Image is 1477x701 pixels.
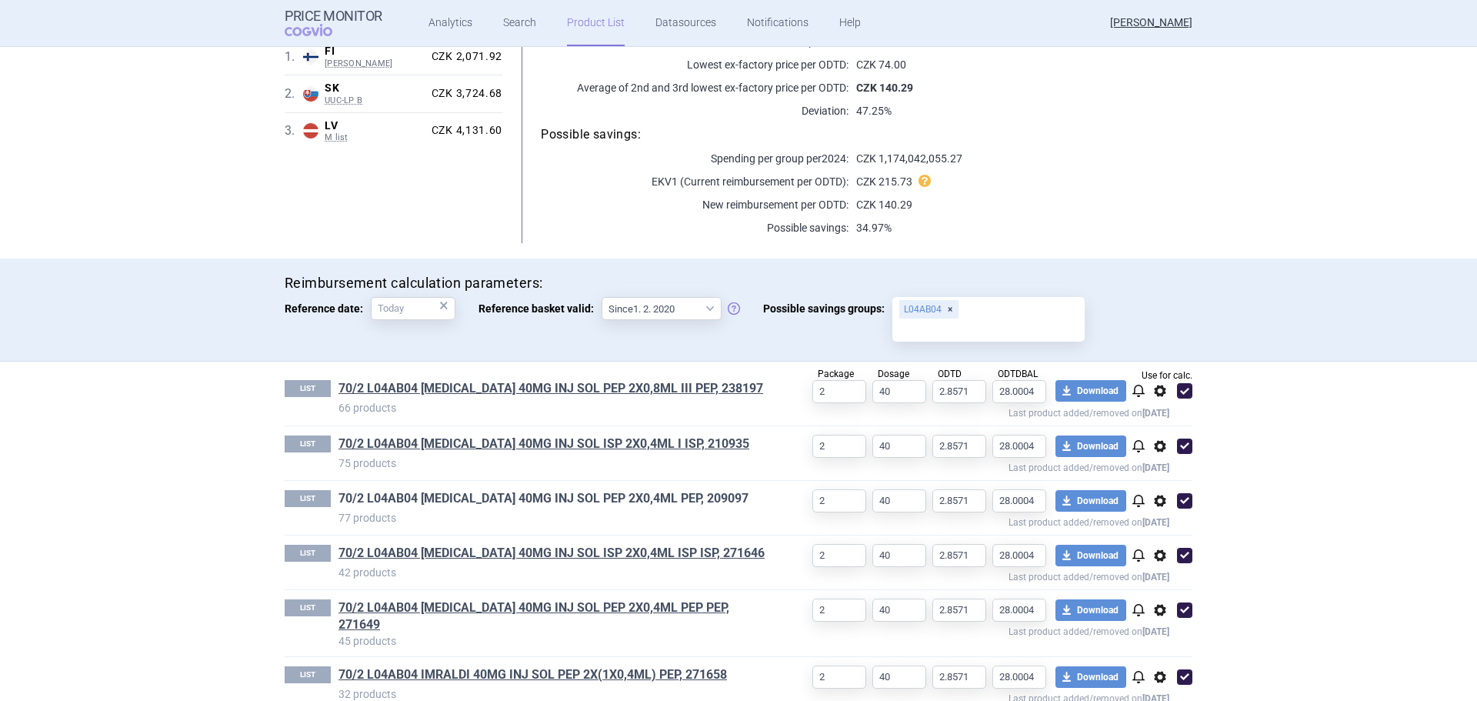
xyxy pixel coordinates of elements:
span: Dosage [878,369,909,379]
span: SK [325,82,425,95]
p: EKV1 (Current reimbursement per ODTD): [541,174,849,189]
p: Last product added/removed on [765,459,1169,473]
p: Deviation: [541,103,849,119]
p: 42 products [338,565,765,580]
h1: 70/2 L04AB04 HUMIRA 40MG INJ SOL ISP 2X0,4ML I ISP, 210935 [338,436,765,456]
span: 3 . [285,122,303,140]
h5: Possible savings: [541,126,1192,143]
span: ODTDBAL [998,369,1038,379]
h1: 70/2 L04AB04 HYRIMOZ 40MG INJ SOL ISP 2X0,4ML ISP ISP, 271646 [338,545,765,565]
span: Package [818,369,854,379]
h1: 70/2 L04AB04 HULIO 40MG INJ SOL PEP 2X0,8ML III PEP, 238197 [338,380,765,400]
div: L04AB04 [899,300,959,319]
strong: [DATE] [1142,626,1169,637]
a: 70/2 L04AB04 [MEDICAL_DATA] 40MG INJ SOL PEP 2X0,4ML PEP PEP, 271649 [338,599,765,633]
span: COGVIO [285,24,354,36]
p: LIST [285,666,331,683]
div: CZK 3,724.68 [425,87,502,101]
input: Possible savings groups:L04AB04 [898,320,1079,340]
a: 70/2 L04AB04 [MEDICAL_DATA] 40MG INJ SOL PEP 2X0,8ML III PEP, 238197 [338,380,763,397]
span: Reference basket valid: [478,297,602,320]
p: 66 products [338,400,765,416]
p: CZK 1,174,042,055.27 [849,151,1192,166]
h4: Reimbursement calculation parameters: [285,274,1192,293]
button: Download [1055,490,1126,512]
p: LIST [285,436,331,452]
p: Last product added/removed on [765,623,1169,637]
h1: 70/2 L04AB04 HUMIRA 40MG INJ SOL PEP 2X0,4ML PEP, 209097 [338,490,765,510]
strong: [DATE] [1142,572,1169,582]
p: Possible savings: [541,220,849,235]
strong: Price Monitor [285,8,382,24]
p: CZK 215.73 [849,174,1192,189]
button: Download [1055,599,1126,621]
strong: [DATE] [1142,462,1169,473]
button: Download [1055,380,1126,402]
strong: [DATE] [1142,408,1169,419]
div: × [439,297,448,314]
span: [PERSON_NAME] [325,58,425,69]
p: 47.25% [849,103,1192,119]
span: Reference date: [285,297,371,320]
div: CZK 4,131.60 [425,124,502,138]
span: Use for calc. [1142,371,1192,380]
span: ODTD [938,369,962,379]
p: CZK 140.29 [849,197,1192,212]
a: 70/2 L04AB04 IMRALDI 40MG INJ SOL PEP 2X(1X0,4ML) PEP, 271658 [338,666,727,683]
p: LIST [285,545,331,562]
a: 70/2 L04AB04 [MEDICAL_DATA] 40MG INJ SOL ISP 2X0,4ML ISP ISP, 271646 [338,545,765,562]
button: Download [1055,545,1126,566]
p: 75 products [338,456,765,471]
a: 70/2 L04AB04 [MEDICAL_DATA] 40MG INJ SOL PEP 2X0,4ML PEP, 209097 [338,490,749,507]
button: Download [1055,436,1126,457]
select: Reference basket valid: [602,297,722,320]
p: Spending per group per 2024 : [541,151,849,166]
p: Lowest ex-factory price per ODTD: [541,57,849,72]
p: LIST [285,599,331,616]
input: Reference date:× [371,297,455,320]
img: Latvia [303,123,318,139]
span: M list [325,132,425,143]
button: Download [1055,666,1126,688]
img: Finland [303,49,318,65]
p: LIST [285,380,331,397]
strong: CZK 140.29 [856,82,913,94]
p: CZK 74.00 [849,57,1192,72]
p: Last product added/removed on [765,404,1169,419]
a: 70/2 L04AB04 [MEDICAL_DATA] 40MG INJ SOL ISP 2X0,4ML I ISP, 210935 [338,436,749,452]
span: UUC-LP B [325,95,425,106]
span: FI [325,45,425,58]
img: Slovakia [303,86,318,102]
p: 45 products [338,633,765,649]
h1: 70/2 L04AB04 IMRALDI 40MG INJ SOL PEP 2X(1X0,4ML) PEP, 271658 [338,666,765,686]
p: LIST [285,490,331,507]
span: Possible savings groups: [763,297,892,320]
div: CZK 2,071.92 [425,50,502,64]
p: Average of 2nd and 3rd lowest ex-factory price per ODTD: [541,80,849,95]
strong: [DATE] [1142,517,1169,528]
p: 34.97% [849,220,1192,235]
p: Last product added/removed on [765,568,1169,582]
span: 2 . [285,85,303,103]
span: LV [325,119,425,133]
a: Price MonitorCOGVIO [285,8,382,38]
p: New reimbursement per ODTD: [541,197,849,212]
p: 77 products [338,510,765,526]
p: Last product added/removed on [765,513,1169,528]
h1: 70/2 L04AB04 HYRIMOZ 40MG INJ SOL PEP 2X0,4ML PEP PEP, 271649 [338,599,765,633]
span: 1 . [285,48,303,66]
